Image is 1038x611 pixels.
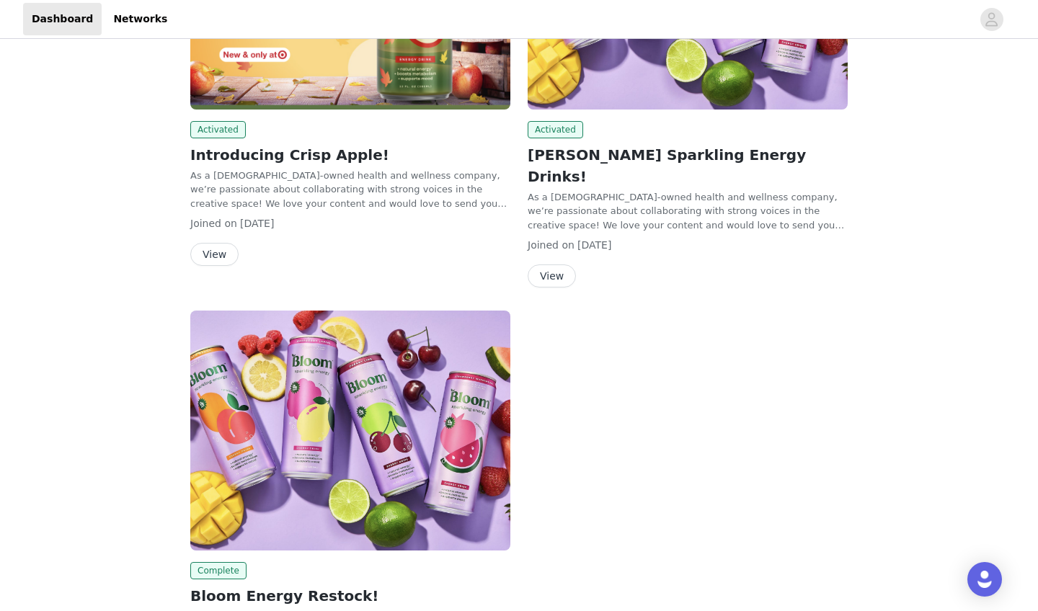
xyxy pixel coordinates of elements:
[190,585,510,607] h2: Bloom Energy Restock!
[985,8,998,31] div: avatar
[190,121,246,138] span: Activated
[190,249,239,260] a: View
[105,3,176,35] a: Networks
[528,190,848,233] p: As a [DEMOGRAPHIC_DATA]-owned health and wellness company, we’re passionate about collaborating w...
[528,239,575,251] span: Joined on
[190,311,510,550] img: Bloom Nutrition
[528,264,576,287] button: View
[23,3,102,35] a: Dashboard
[190,562,247,579] span: Complete
[528,121,583,138] span: Activated
[577,239,611,251] span: [DATE]
[528,144,848,187] h2: [PERSON_NAME] Sparkling Energy Drinks!
[528,271,576,282] a: View
[190,243,239,266] button: View
[240,218,274,229] span: [DATE]
[190,169,510,211] p: As a [DEMOGRAPHIC_DATA]-owned health and wellness company, we’re passionate about collaborating w...
[967,562,1002,597] div: Open Intercom Messenger
[190,218,237,229] span: Joined on
[190,144,510,166] h2: Introducing Crisp Apple!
